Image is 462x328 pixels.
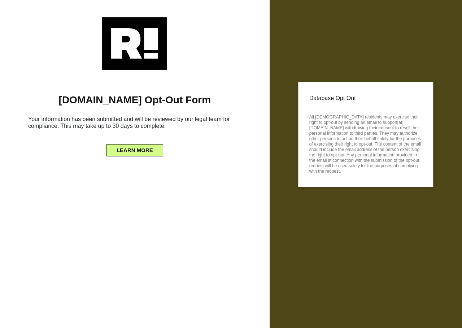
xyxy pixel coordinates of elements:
[106,144,163,156] button: LEARN MORE
[11,94,259,106] h1: [DOMAIN_NAME] Opt-Out Form
[309,93,422,104] p: Database Opt Out
[309,112,422,174] p: All [DEMOGRAPHIC_DATA] residents may exercise their right to opt-out by sending an email to suppo...
[102,17,167,70] img: Retention.com
[106,145,163,151] a: LEARN MORE
[11,113,259,135] h6: Your information has been submitted and will be reviewed by our legal team for compliance. This m...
